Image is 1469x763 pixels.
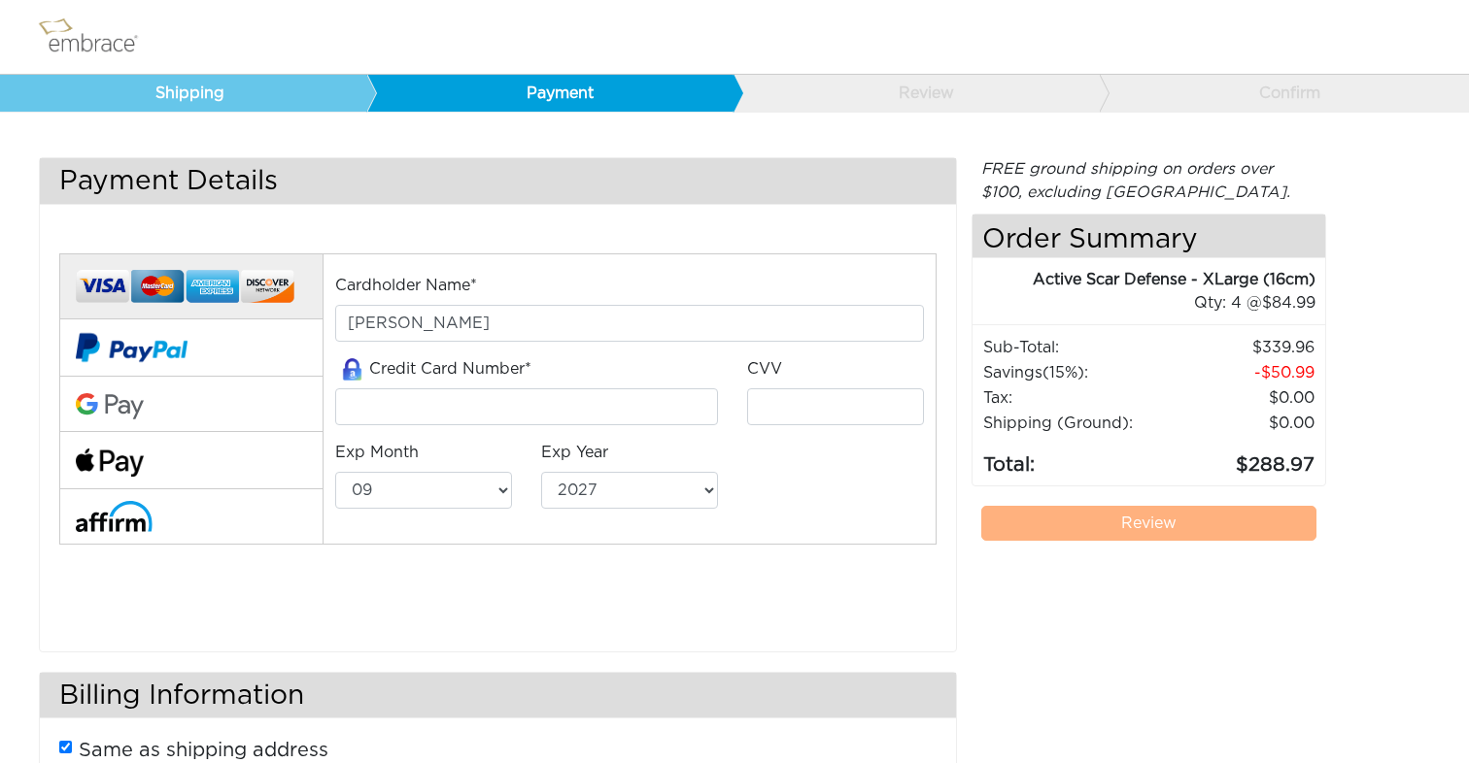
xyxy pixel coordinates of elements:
td: Savings : [982,360,1166,385]
div: Active Scar Defense - XLarge (16cm) [973,268,1316,291]
div: 4 @ [997,291,1316,315]
img: amazon-lock.png [335,358,369,381]
label: Exp Month [335,441,419,464]
h3: Billing Information [40,673,956,718]
img: credit-cards.png [76,264,294,310]
label: Exp Year [541,441,608,464]
td: 0.00 [1166,385,1316,411]
td: Total: [982,436,1166,481]
img: logo.png [34,13,160,61]
a: Confirm [1099,75,1466,112]
label: Cardholder Name* [335,274,477,297]
h3: Payment Details [40,158,956,204]
a: Payment [366,75,734,112]
label: CVV [747,357,782,381]
span: (15%) [1042,365,1084,381]
img: fullApplePay.png [76,448,144,477]
img: paypal-v2.png [76,319,188,376]
a: Review [981,506,1317,541]
img: Google-Pay-Logo.svg [76,393,144,420]
td: Tax: [982,385,1166,411]
td: 339.96 [1166,335,1316,360]
label: Credit Card Number* [335,357,531,381]
td: 288.97 [1166,436,1316,481]
td: 50.99 [1166,360,1316,385]
div: FREE ground shipping on orders over $100, excluding [GEOGRAPHIC_DATA]. [972,157,1327,204]
a: Review [733,75,1100,112]
td: $0.00 [1166,411,1316,436]
img: affirm-logo.svg [76,501,153,531]
td: Shipping (Ground): [982,411,1166,436]
h4: Order Summary [973,215,1326,258]
td: Sub-Total: [982,335,1166,360]
span: 84.99 [1262,295,1315,311]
